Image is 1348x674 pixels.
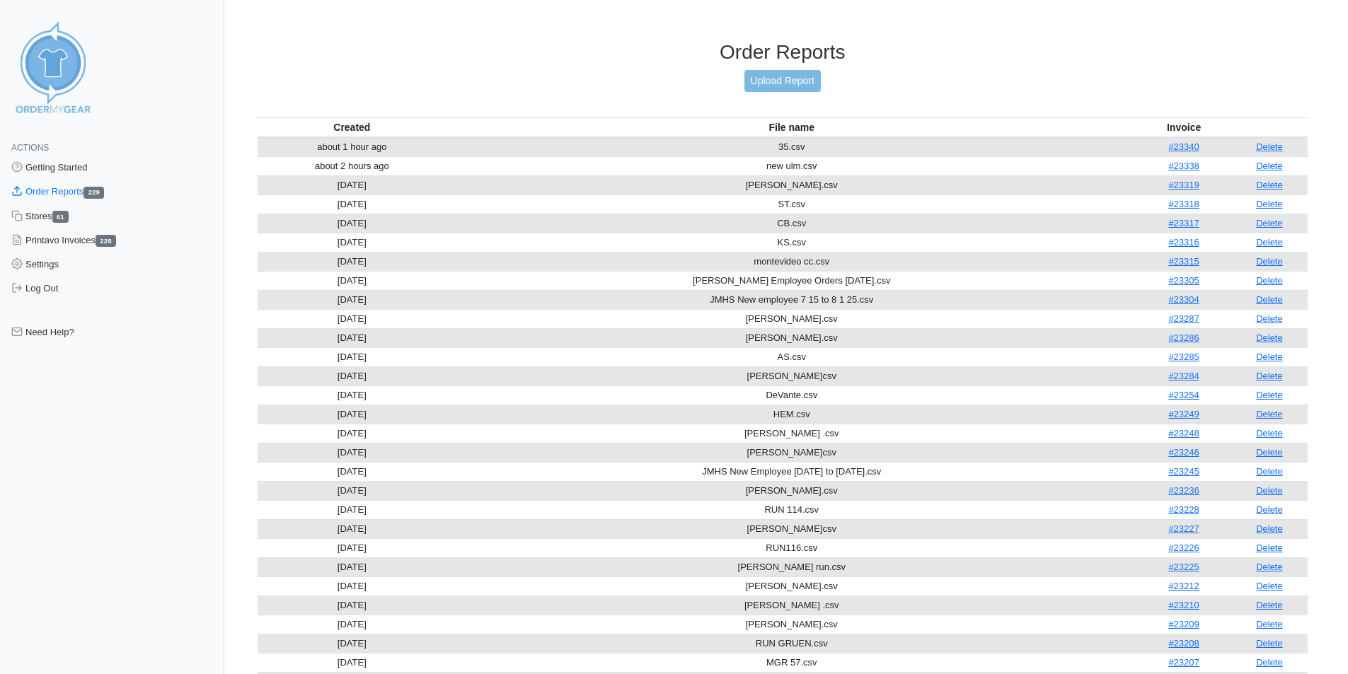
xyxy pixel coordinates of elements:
[447,366,1136,385] td: [PERSON_NAME]csv
[258,385,447,405] td: [DATE]
[258,519,447,538] td: [DATE]
[1168,523,1199,534] a: #23227
[1168,600,1199,610] a: #23210
[258,309,447,328] td: [DATE]
[447,328,1136,347] td: [PERSON_NAME].csv
[447,290,1136,309] td: JMHS New employee 7 15 to 8 1 25.csv
[447,443,1136,462] td: [PERSON_NAME]csv
[83,187,104,199] span: 229
[258,156,447,175] td: about 2 hours ago
[1256,581,1283,591] a: Delete
[447,615,1136,634] td: [PERSON_NAME].csv
[447,634,1136,653] td: RUN GRUEN.csv
[1256,428,1283,438] a: Delete
[447,194,1136,214] td: ST.csv
[1168,371,1199,381] a: #23284
[1256,466,1283,477] a: Delete
[447,405,1136,424] td: HEM.csv
[258,405,447,424] td: [DATE]
[1168,485,1199,496] a: #23236
[1136,117,1231,137] th: Invoice
[447,214,1136,233] td: CB.csv
[1168,638,1199,649] a: #23208
[1168,313,1199,324] a: #23287
[447,557,1136,576] td: [PERSON_NAME] run.csv
[1168,218,1199,228] a: #23317
[447,137,1136,157] td: 35.csv
[1168,447,1199,458] a: #23246
[1256,141,1283,152] a: Delete
[447,156,1136,175] td: new ulm.csv
[258,653,447,672] td: [DATE]
[258,424,447,443] td: [DATE]
[258,214,447,233] td: [DATE]
[1168,275,1199,286] a: #23305
[1168,199,1199,209] a: #23318
[1256,218,1283,228] a: Delete
[258,500,447,519] td: [DATE]
[1256,600,1283,610] a: Delete
[1256,523,1283,534] a: Delete
[1168,390,1199,400] a: #23254
[1256,199,1283,209] a: Delete
[258,328,447,347] td: [DATE]
[1256,256,1283,267] a: Delete
[1256,619,1283,629] a: Delete
[1256,332,1283,343] a: Delete
[258,40,1308,64] h3: Order Reports
[1256,351,1283,362] a: Delete
[258,233,447,252] td: [DATE]
[258,481,447,500] td: [DATE]
[1256,371,1283,381] a: Delete
[447,175,1136,194] td: [PERSON_NAME].csv
[258,557,447,576] td: [DATE]
[447,653,1136,672] td: MGR 57.csv
[1256,657,1283,668] a: Delete
[1256,485,1283,496] a: Delete
[258,366,447,385] td: [DATE]
[1168,141,1199,152] a: #23340
[258,443,447,462] td: [DATE]
[258,576,447,595] td: [DATE]
[1256,390,1283,400] a: Delete
[1168,256,1199,267] a: #23315
[1168,619,1199,629] a: #23209
[447,233,1136,252] td: KS.csv
[1256,447,1283,458] a: Delete
[1256,409,1283,419] a: Delete
[258,175,447,194] td: [DATE]
[1256,237,1283,248] a: Delete
[744,70,821,92] a: Upload Report
[52,211,69,223] span: 61
[258,615,447,634] td: [DATE]
[447,424,1136,443] td: [PERSON_NAME] .csv
[447,481,1136,500] td: [PERSON_NAME].csv
[258,538,447,557] td: [DATE]
[1168,504,1199,515] a: #23228
[258,462,447,481] td: [DATE]
[258,271,447,290] td: [DATE]
[258,634,447,653] td: [DATE]
[258,194,447,214] td: [DATE]
[1168,581,1199,591] a: #23212
[258,347,447,366] td: [DATE]
[1256,562,1283,572] a: Delete
[11,143,49,153] span: Actions
[447,117,1136,137] th: File name
[447,309,1136,328] td: [PERSON_NAME].csv
[1168,294,1199,305] a: #23304
[258,290,447,309] td: [DATE]
[1168,409,1199,419] a: #23249
[1168,332,1199,343] a: #23286
[1168,161,1199,171] a: #23338
[447,271,1136,290] td: [PERSON_NAME] Employee Orders [DATE].csv
[1168,237,1199,248] a: #23316
[1256,161,1283,171] a: Delete
[258,117,447,137] th: Created
[447,500,1136,519] td: RUN 114.csv
[1168,428,1199,438] a: #23248
[1168,542,1199,553] a: #23226
[258,252,447,271] td: [DATE]
[1256,180,1283,190] a: Delete
[447,595,1136,615] td: [PERSON_NAME] .csv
